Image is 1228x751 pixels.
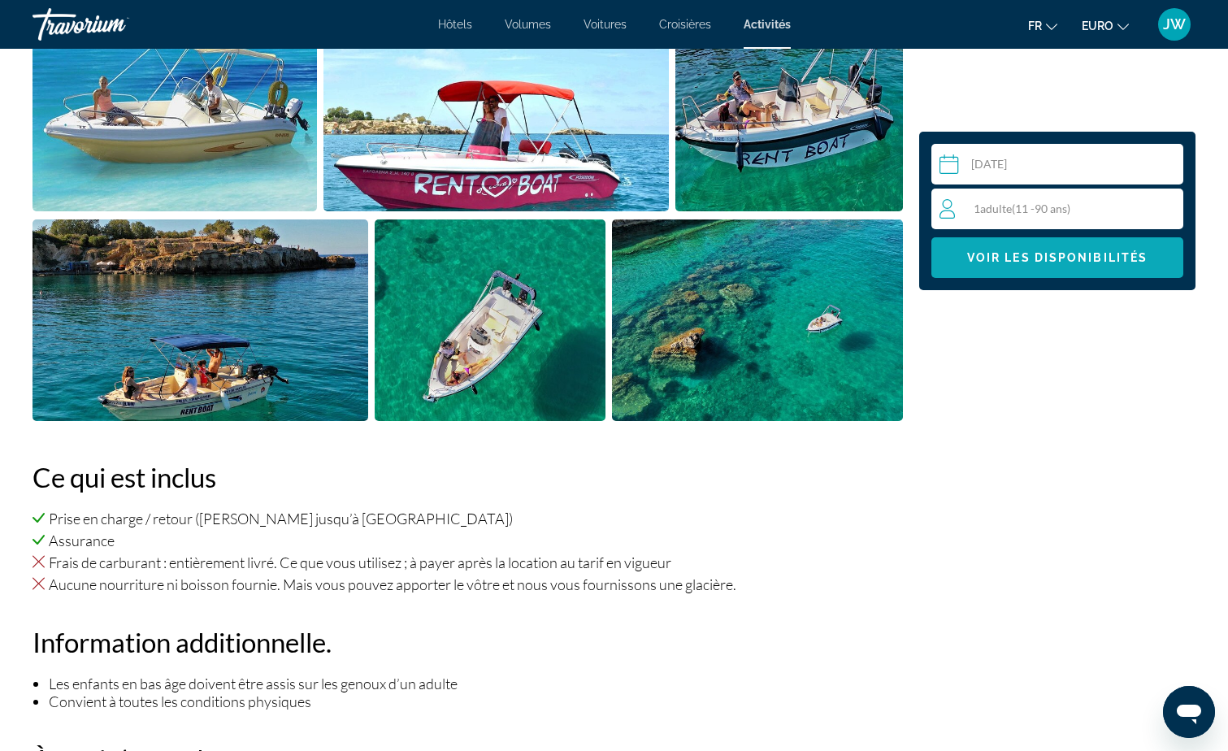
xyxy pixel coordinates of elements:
button: Ouvrir le curseur d’image en plein écran [33,9,317,212]
li: Les enfants en bas âge doivent être assis sur les genoux d’un adulte [49,675,903,692]
a: Voitures [584,18,627,31]
span: Adulte [980,202,1012,215]
button: Changer de devise [1082,14,1129,37]
button: Changer la langue [1028,14,1057,37]
span: Fr [1028,20,1042,33]
a: Volumes [505,18,551,31]
font: Aucune nourriture ni boisson fournie. Mais vous pouvez apporter le vôtre et nous vous fournissons... [49,575,903,593]
span: 11 - [1015,202,1035,215]
li: Convient à toutes les conditions physiques [49,692,903,710]
font: Frais de carburant : entièrement livré. Ce que vous utilisez ; à payer après la location au tarif... [49,553,903,571]
font: Prise en charge / retour ([PERSON_NAME] jusqu’à [GEOGRAPHIC_DATA]) [49,510,903,527]
button: Menu utilisateur [1153,7,1195,41]
a: Hôtels [438,18,472,31]
button: Voir les disponibilités [931,237,1183,278]
button: Ouvrir le curseur d’image en plein écran [33,219,368,422]
a: Travorium [33,3,195,46]
button: Ouvrir le curseur d’image en plein écran [675,9,903,212]
button: Voyageurs : 1 adulte, 0 enfant [931,189,1183,229]
span: ( 90 ans) [1012,202,1070,215]
a: Activités [744,18,791,31]
button: Ouvrir le curseur d’image en plein écran [375,219,605,422]
span: JW [1163,16,1186,33]
h2: Ce qui est inclus [33,461,903,493]
a: Croisières [659,18,711,31]
h2: Information additionnelle. [33,626,903,658]
button: Ouvrir le curseur d’image en plein écran [323,9,669,212]
button: Ouvrir le curseur d’image en plein écran [612,219,903,422]
font: 1 [974,202,980,215]
font: Assurance [49,532,903,549]
span: EURO [1082,20,1113,33]
iframe: Bouton de lancement de la fenêtre de messagerie [1163,686,1215,738]
span: Voir les disponibilités [967,251,1148,264]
